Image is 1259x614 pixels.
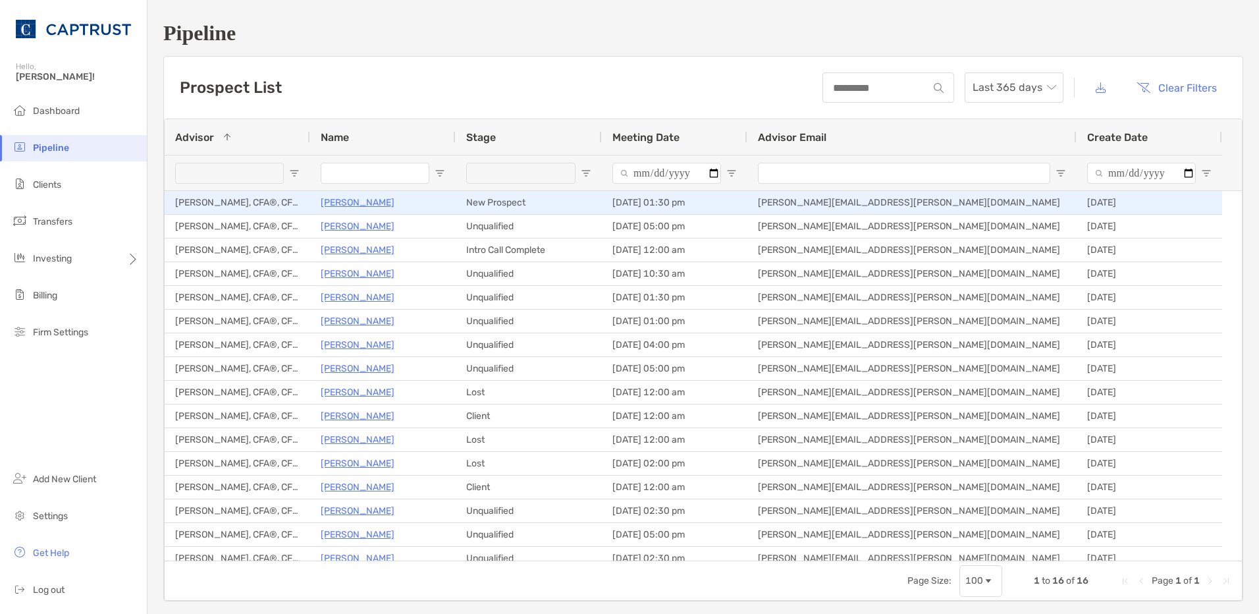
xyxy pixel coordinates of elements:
[165,238,310,262] div: [PERSON_NAME], CFA®, CFP®
[321,289,394,306] a: [PERSON_NAME]
[33,547,69,559] span: Get Help
[165,405,310,428] div: [PERSON_NAME], CFA®, CFP®
[12,102,28,118] img: dashboard icon
[1127,73,1227,102] button: Clear Filters
[321,360,394,377] a: [PERSON_NAME]
[747,215,1077,238] div: [PERSON_NAME][EMAIL_ADDRESS][PERSON_NAME][DOMAIN_NAME]
[180,78,282,97] h3: Prospect List
[581,168,591,179] button: Open Filter Menu
[33,584,65,596] span: Log out
[321,432,394,448] a: [PERSON_NAME]
[602,310,747,333] div: [DATE] 01:00 pm
[602,452,747,475] div: [DATE] 02:00 pm
[747,523,1077,546] div: [PERSON_NAME][EMAIL_ADDRESS][PERSON_NAME][DOMAIN_NAME]
[747,405,1077,428] div: [PERSON_NAME][EMAIL_ADDRESS][PERSON_NAME][DOMAIN_NAME]
[165,499,310,522] div: [PERSON_NAME], CFA®, CFP®
[456,381,602,404] div: Lost
[747,333,1077,356] div: [PERSON_NAME][EMAIL_ADDRESS][PERSON_NAME][DOMAIN_NAME]
[289,168,300,179] button: Open Filter Menu
[321,194,394,211] a: [PERSON_NAME]
[165,357,310,380] div: [PERSON_NAME], CFA®, CFP®
[165,381,310,404] div: [PERSON_NAME], CFA®, CFP®
[33,290,57,301] span: Billing
[934,83,944,93] img: input icon
[747,310,1077,333] div: [PERSON_NAME][EMAIL_ADDRESS][PERSON_NAME][DOMAIN_NAME]
[33,327,88,338] span: Firm Settings
[165,286,310,309] div: [PERSON_NAME], CFA®, CFP®
[321,163,429,184] input: Name Filter Input
[1077,286,1222,309] div: [DATE]
[321,313,394,329] a: [PERSON_NAME]
[747,428,1077,451] div: [PERSON_NAME][EMAIL_ADDRESS][PERSON_NAME][DOMAIN_NAME]
[747,499,1077,522] div: [PERSON_NAME][EMAIL_ADDRESS][PERSON_NAME][DOMAIN_NAME]
[456,405,602,428] div: Client
[321,384,394,401] a: [PERSON_NAME]
[456,333,602,356] div: Unqualified
[602,405,747,428] div: [DATE] 12:00 am
[12,176,28,192] img: clients icon
[456,310,602,333] div: Unqualified
[1077,476,1222,499] div: [DATE]
[1194,575,1200,586] span: 1
[726,168,737,179] button: Open Filter Menu
[456,191,602,214] div: New Prospect
[1077,405,1222,428] div: [DATE]
[747,262,1077,285] div: [PERSON_NAME][EMAIL_ADDRESS][PERSON_NAME][DOMAIN_NAME]
[456,428,602,451] div: Lost
[1175,575,1181,586] span: 1
[321,337,394,353] a: [PERSON_NAME]
[165,333,310,356] div: [PERSON_NAME], CFA®, CFP®
[602,286,747,309] div: [DATE] 01:30 pm
[321,242,394,258] a: [PERSON_NAME]
[602,381,747,404] div: [DATE] 12:00 am
[1066,575,1075,586] span: of
[747,191,1077,214] div: [PERSON_NAME][EMAIL_ADDRESS][PERSON_NAME][DOMAIN_NAME]
[602,428,747,451] div: [DATE] 12:00 am
[747,452,1077,475] div: [PERSON_NAME][EMAIL_ADDRESS][PERSON_NAME][DOMAIN_NAME]
[165,215,310,238] div: [PERSON_NAME], CFA®, CFP®
[321,455,394,472] a: [PERSON_NAME]
[1136,576,1146,586] div: Previous Page
[33,216,72,227] span: Transfers
[33,105,80,117] span: Dashboard
[163,21,1243,45] h1: Pipeline
[12,470,28,486] img: add_new_client icon
[12,139,28,155] img: pipeline icon
[12,213,28,229] img: transfers icon
[747,547,1077,570] div: [PERSON_NAME][EMAIL_ADDRESS][PERSON_NAME][DOMAIN_NAME]
[435,168,445,179] button: Open Filter Menu
[602,357,747,380] div: [DATE] 05:00 pm
[612,131,680,144] span: Meeting Date
[165,547,310,570] div: [PERSON_NAME], CFA®, CFP®
[1077,575,1088,586] span: 16
[456,452,602,475] div: Lost
[321,218,394,235] a: [PERSON_NAME]
[321,550,394,567] a: [PERSON_NAME]
[1056,168,1066,179] button: Open Filter Menu
[1077,499,1222,522] div: [DATE]
[1077,523,1222,546] div: [DATE]
[321,408,394,424] p: [PERSON_NAME]
[165,523,310,546] div: [PERSON_NAME], CFA®, CFP®
[321,265,394,282] a: [PERSON_NAME]
[973,73,1056,102] span: Last 365 days
[456,215,602,238] div: Unqualified
[1077,262,1222,285] div: [DATE]
[456,262,602,285] div: Unqualified
[456,523,602,546] div: Unqualified
[321,131,349,144] span: Name
[12,581,28,597] img: logout icon
[165,476,310,499] div: [PERSON_NAME], CFA®, CFP®
[456,357,602,380] div: Unqualified
[33,179,61,190] span: Clients
[1205,576,1216,586] div: Next Page
[321,503,394,519] a: [PERSON_NAME]
[165,262,310,285] div: [PERSON_NAME], CFA®, CFP®
[602,215,747,238] div: [DATE] 05:00 pm
[907,575,951,586] div: Page Size:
